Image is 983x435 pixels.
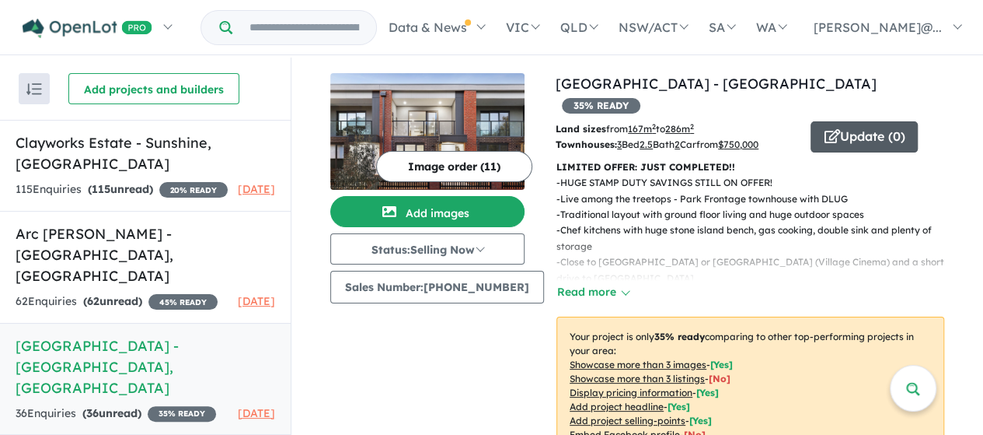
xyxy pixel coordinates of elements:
[16,405,216,423] div: 36 Enquir ies
[810,121,918,153] button: Update (0)
[330,233,525,265] button: Status:Selling Now
[235,11,373,44] input: Try estate name, suburb, builder or developer
[690,122,694,131] sup: 2
[82,406,141,420] strong: ( unread)
[376,151,532,182] button: Image order (11)
[562,98,640,114] span: 35 % READY
[617,139,622,150] u: 3
[556,121,799,137] p: from
[16,223,275,286] h5: Arc [PERSON_NAME] - [GEOGRAPHIC_DATA] , [GEOGRAPHIC_DATA]
[16,132,275,174] h5: Clayworks Estate - Sunshine , [GEOGRAPHIC_DATA]
[696,387,719,398] span: [ Yes ]
[556,254,957,286] p: - Close to [GEOGRAPHIC_DATA] or [GEOGRAPHIC_DATA] (Village Cinema) and a short drive to [GEOGRAPH...
[570,401,664,412] u: Add project headline
[330,73,525,190] img: Kent Place Estate - Braybrook
[675,139,680,150] u: 2
[654,331,705,342] b: 35 % ready
[556,139,617,150] b: Townhouses:
[16,293,218,311] div: 62 Enquir ies
[16,181,228,199] div: 115 Enquir ies
[628,123,656,135] u: 167 m
[556,160,944,175] p: LIMITED OFFER: JUST COMPLETED!!
[556,123,606,135] b: Land sizes
[570,359,706,370] u: Showcase more than 3 images
[718,139,758,150] u: $ 750,000
[556,223,957,254] p: - Chef kitchens with huge stone island bench, gas cooking, double sink and plenty of storage
[556,175,957,191] p: - HUGE STAMP DUTY SAVINGS STILL ON OFFER!
[556,207,957,223] p: - Traditional layout with ground floor living and huge outdoor spaces
[668,401,690,412] span: [ Yes ]
[16,335,275,398] h5: [GEOGRAPHIC_DATA] - [GEOGRAPHIC_DATA] , [GEOGRAPHIC_DATA]
[238,294,275,308] span: [DATE]
[710,359,733,370] span: [ Yes ]
[640,139,653,150] u: 2.5
[330,196,525,227] button: Add images
[92,182,110,196] span: 115
[665,123,694,135] u: 286 m
[68,73,239,104] button: Add projects and builders
[148,294,218,310] span: 45 % READY
[556,75,877,93] a: [GEOGRAPHIC_DATA] - [GEOGRAPHIC_DATA]
[709,373,730,384] span: [ No ]
[689,415,712,426] span: [ Yes ]
[86,406,99,420] span: 36
[652,122,656,131] sup: 2
[88,182,153,196] strong: ( unread)
[238,406,275,420] span: [DATE]
[556,191,957,207] p: - Live among the treetops - Park Frontage townhouse with DLUG
[238,182,275,196] span: [DATE]
[23,19,152,38] img: Openlot PRO Logo White
[148,406,216,422] span: 35 % READY
[26,83,42,95] img: sort.svg
[330,271,544,303] button: Sales Number:[PHONE_NUMBER]
[814,19,942,35] span: [PERSON_NAME]@...
[570,373,705,384] u: Showcase more than 3 listings
[87,294,99,308] span: 62
[656,123,694,135] span: to
[570,415,685,426] u: Add project selling-points
[570,387,692,398] u: Display pricing information
[83,294,142,308] strong: ( unread)
[556,283,629,301] button: Read more
[556,137,799,153] p: Bed Bath Car from
[159,182,228,198] span: 20 % READY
